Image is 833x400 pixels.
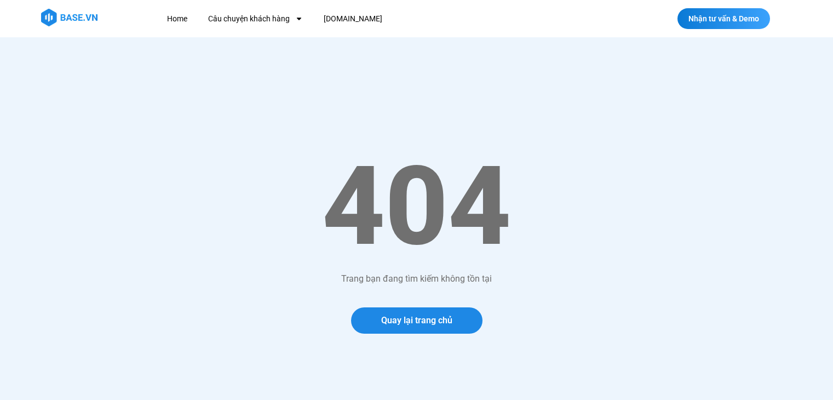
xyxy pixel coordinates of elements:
[67,272,767,285] p: Trang bạn đang tìm kiếm không tồn tại
[688,15,759,22] span: Nhận tư vấn & Demo
[381,316,452,325] span: Quay lại trang chủ
[351,307,482,334] a: Quay lại trang chủ
[159,9,583,29] nav: Menu
[200,9,311,29] a: Câu chuyện khách hàng
[677,8,770,29] a: Nhận tư vấn & Demo
[315,9,390,29] a: [DOMAIN_NAME]
[159,9,196,29] a: Home
[67,141,767,272] h1: 404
